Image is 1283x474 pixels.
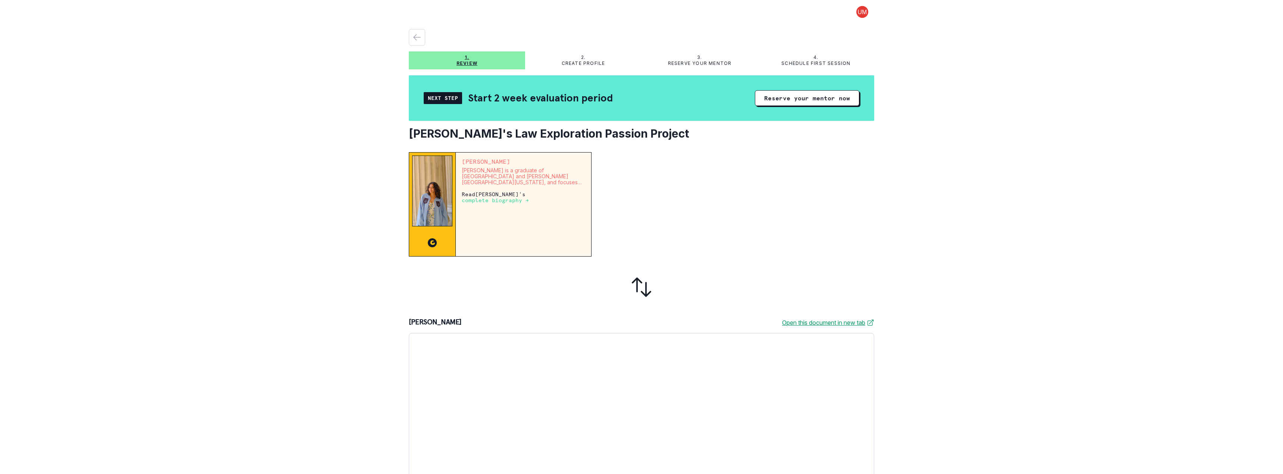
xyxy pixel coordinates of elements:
p: Read [PERSON_NAME] 's [462,191,585,203]
p: 2. [581,54,586,60]
p: 3. [697,54,702,60]
p: 4. [813,54,818,60]
button: Reserve your mentor now [755,90,859,106]
img: CC image [428,238,437,247]
p: [PERSON_NAME] [462,158,585,164]
p: Create profile [562,60,605,66]
img: Mentor Image [412,156,452,226]
p: [PERSON_NAME] [409,318,462,327]
button: profile picture [850,6,874,18]
h2: [PERSON_NAME]'s Law Exploration Passion Project [409,127,874,140]
div: Next Step [424,92,462,104]
h2: Start 2 week evaluation period [468,91,613,104]
p: Review [457,60,477,66]
a: complete biography → [462,197,529,203]
a: Open this document in new tab [782,318,874,327]
p: Schedule first session [781,60,850,66]
p: 1. [465,54,469,60]
p: [PERSON_NAME] is a graduate of [GEOGRAPHIC_DATA] and [PERSON_NAME][GEOGRAPHIC_DATA][US_STATE], an... [462,167,585,185]
p: Reserve your mentor [668,60,732,66]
